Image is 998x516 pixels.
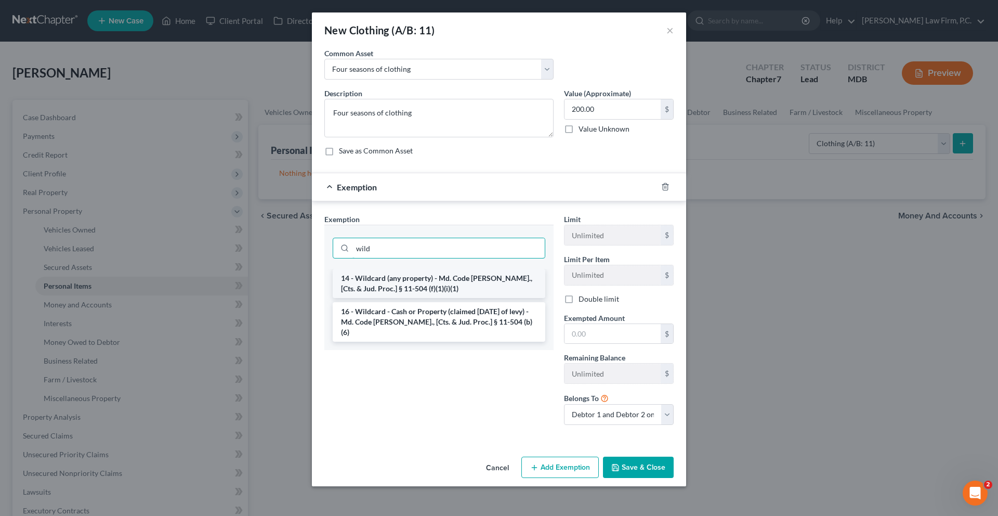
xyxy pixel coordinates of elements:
input: -- [564,265,661,285]
div: New Clothing (A/B: 11) [324,23,435,37]
span: Exempted Amount [564,314,625,322]
span: Belongs To [564,394,599,403]
span: Limit [564,215,581,224]
li: 14 - Wildcard (any property) - Md. Code [PERSON_NAME]., [Cts. & Jud. Proc.] § 11-504 (f)(1)(i)(1) [333,269,545,298]
button: × [666,24,674,36]
button: Save & Close [603,457,674,479]
span: Exemption [324,215,360,224]
li: 16 - Wildcard - Cash or Property (claimed [DATE] of levy) - Md. Code [PERSON_NAME]., [Cts. & Jud.... [333,302,545,342]
input: -- [564,225,661,245]
label: Value (Approximate) [564,88,631,99]
label: Limit Per Item [564,254,610,265]
button: Add Exemption [521,457,599,479]
input: Search exemption rules... [352,238,545,258]
input: 0.00 [564,99,661,119]
div: $ [661,225,673,245]
label: Remaining Balance [564,352,625,363]
span: Description [324,89,362,98]
span: Exemption [337,182,377,192]
label: Common Asset [324,48,373,59]
label: Double limit [579,294,619,304]
span: 2 [984,481,992,489]
input: 0.00 [564,324,661,344]
label: Save as Common Asset [339,146,413,156]
div: $ [661,324,673,344]
iframe: Intercom live chat [963,481,988,506]
div: $ [661,364,673,383]
label: Value Unknown [579,124,629,134]
input: -- [564,364,661,383]
div: $ [661,265,673,285]
button: Cancel [478,458,517,479]
div: $ [661,99,673,119]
